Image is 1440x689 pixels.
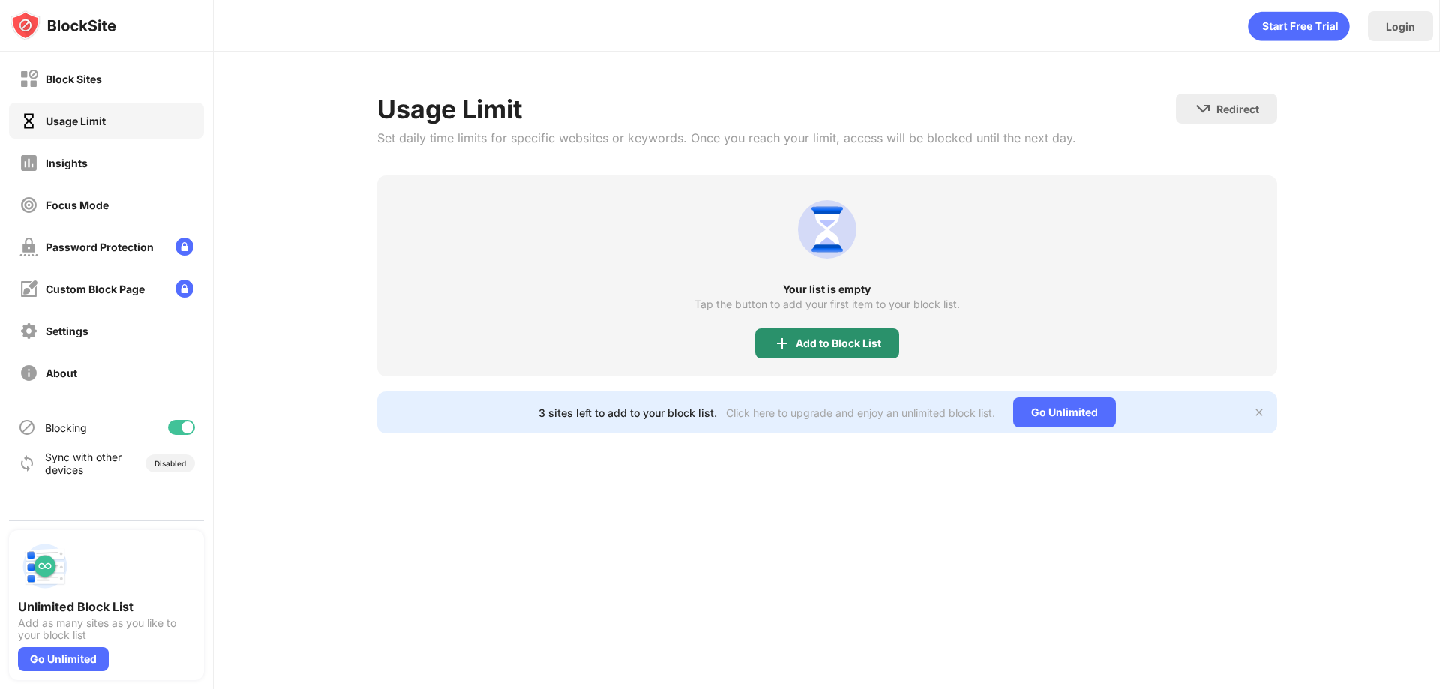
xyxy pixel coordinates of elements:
img: focus-off.svg [19,196,38,214]
img: about-off.svg [19,364,38,382]
img: logo-blocksite.svg [10,10,116,40]
div: animation [1248,11,1350,41]
img: customize-block-page-off.svg [19,280,38,298]
div: Go Unlimited [18,647,109,671]
div: Block Sites [46,73,102,85]
img: lock-menu.svg [175,280,193,298]
div: Add to Block List [796,337,881,349]
div: Click here to upgrade and enjoy an unlimited block list. [726,406,995,419]
img: lock-menu.svg [175,238,193,256]
img: x-button.svg [1253,406,1265,418]
div: Unlimited Block List [18,599,195,614]
img: time-usage-on.svg [19,112,38,130]
img: settings-off.svg [19,322,38,340]
div: Insights [46,157,88,169]
div: About [46,367,77,379]
div: Login [1386,20,1415,33]
div: Password Protection [46,241,154,253]
div: Go Unlimited [1013,397,1116,427]
div: 3 sites left to add to your block list. [538,406,717,419]
div: Settings [46,325,88,337]
div: Blocking [45,421,87,434]
img: push-block-list.svg [18,539,72,593]
div: Usage Limit [46,115,106,127]
img: block-off.svg [19,70,38,88]
div: Your list is empty [377,283,1277,295]
div: Custom Block Page [46,283,145,295]
div: Sync with other devices [45,451,122,476]
img: insights-off.svg [19,154,38,172]
img: sync-icon.svg [18,454,36,472]
img: usage-limit.svg [791,193,863,265]
div: Focus Mode [46,199,109,211]
div: Set daily time limits for specific websites or keywords. Once you reach your limit, access will b... [377,130,1076,145]
img: blocking-icon.svg [18,418,36,436]
div: Usage Limit [377,94,1076,124]
div: Disabled [154,459,186,468]
img: password-protection-off.svg [19,238,38,256]
div: Redirect [1216,103,1259,115]
div: Tap the button to add your first item to your block list. [694,298,960,310]
div: Add as many sites as you like to your block list [18,617,195,641]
